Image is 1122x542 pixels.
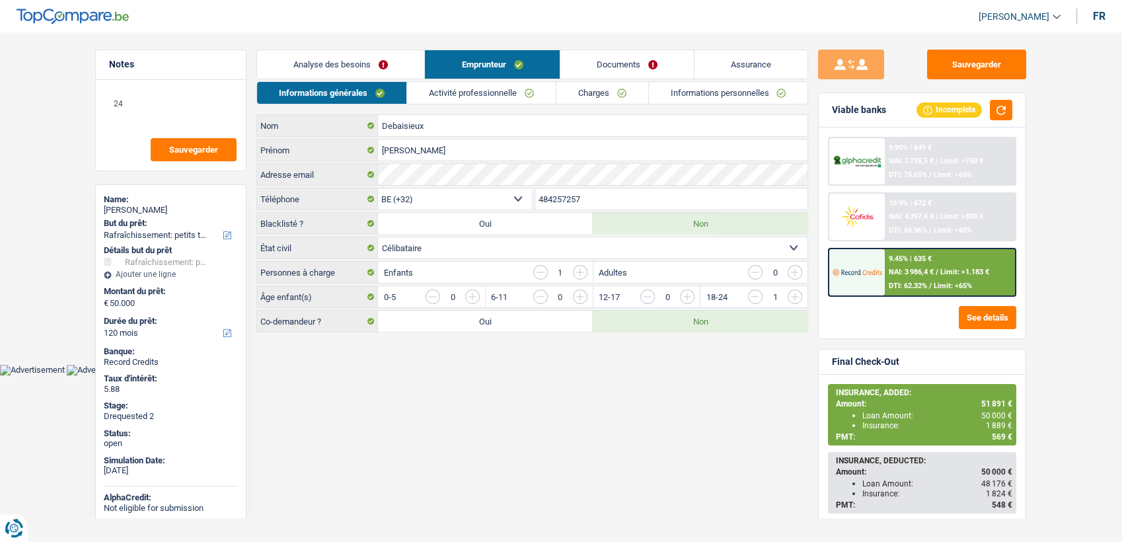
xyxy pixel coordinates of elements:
img: Advertisement [67,365,131,375]
label: Non [593,213,807,234]
a: [PERSON_NAME] [968,6,1061,28]
span: NAI: 2 735,5 € [889,157,934,165]
span: Limit: <65% [934,282,973,290]
div: Final Check-Out [832,356,899,368]
button: Sauvegarder [151,138,237,161]
div: AlphaCredit: [104,492,238,503]
div: Insurance: [862,421,1012,430]
div: Ajouter une ligne [104,270,238,279]
label: Non [593,311,807,332]
span: [PERSON_NAME] [979,11,1049,22]
label: Prénom [257,139,378,161]
button: Sauvegarder [927,50,1026,79]
div: open [104,438,238,449]
a: Informations générales [257,82,406,104]
label: Co-demandeur ? [257,311,378,332]
div: Banque: [104,346,238,357]
div: INSURANCE, DEDUCTED: [836,456,1012,465]
div: Loan Amount: [862,479,1012,488]
a: Analyse des besoins [257,50,424,79]
h5: Notes [109,59,233,70]
span: 548 € [992,500,1012,510]
a: Assurance [694,50,807,79]
span: / [930,282,932,290]
span: Limit: <60% [934,226,973,235]
div: Détails but du prêt [104,245,238,256]
label: Âge enfant(s) [257,286,378,307]
span: 51 891 € [981,399,1012,408]
div: PMT: [836,432,1012,442]
span: Limit: <65% [934,171,973,179]
span: / [930,171,932,179]
label: But du prêt: [104,218,235,229]
a: Activité professionnelle [407,82,556,104]
label: Durée du prêt: [104,316,235,327]
span: 569 € [992,432,1012,442]
label: Enfants [383,268,412,277]
div: Incomplete [916,102,982,117]
div: 0 [769,268,781,277]
a: Charges [556,82,648,104]
span: / [936,157,939,165]
span: / [936,268,939,276]
input: 401020304 [535,188,808,210]
label: État civil [257,237,378,258]
label: Personnes à charge [257,262,378,283]
a: Documents [560,50,694,79]
label: Nom [257,115,378,136]
div: PMT: [836,500,1012,510]
img: Cofidis [833,204,881,229]
div: Simulation Date: [104,455,238,466]
div: [PERSON_NAME] [104,205,238,215]
span: 50 000 € [981,411,1012,420]
span: / [930,226,932,235]
span: DTI: 62.32% [889,282,928,290]
span: Limit: >750 € [941,157,984,165]
div: 5.88 [104,384,238,395]
label: Blacklisté ? [257,213,378,234]
span: Sauvegarder [169,145,218,154]
div: Record Credits [104,357,238,368]
div: Status: [104,428,238,439]
span: DTI: 65.96% [889,226,928,235]
div: 9.45% | 635 € [889,254,932,263]
label: Téléphone [257,188,378,210]
label: Adultes [599,268,627,277]
div: [DATE] [104,465,238,476]
span: NAI: 3 986,4 € [889,268,934,276]
label: 0-5 [383,293,395,301]
span: 50 000 € [981,467,1012,477]
button: See details [959,306,1016,329]
div: Drequested 2 [104,411,238,422]
span: 1 824 € [986,489,1012,498]
span: 1 889 € [986,421,1012,430]
div: Stage: [104,401,238,411]
label: Oui [378,213,593,234]
label: Montant du prêt: [104,286,235,297]
div: Amount: [836,467,1012,477]
div: 0 [447,293,459,301]
div: Loan Amount: [862,411,1012,420]
div: 1 [554,268,566,277]
div: 10.9% | 672 € [889,199,932,208]
div: Viable banks [832,104,886,116]
div: 9.99% | 649 € [889,143,932,152]
span: Limit: >1.183 € [941,268,990,276]
span: Limit: >800 € [941,212,984,221]
div: Not eligible for submission [104,503,238,514]
div: Taux d'intérêt: [104,373,238,384]
label: Oui [378,311,593,332]
div: Insurance: [862,489,1012,498]
span: € [104,298,108,309]
div: Name: [104,194,238,205]
span: NAI: 4 397,4 € [889,212,934,221]
div: fr [1093,10,1105,22]
img: AlphaCredit [833,154,881,169]
img: TopCompare Logo [17,9,129,24]
div: Amount: [836,399,1012,408]
span: 48 176 € [981,479,1012,488]
label: Adresse email [257,164,378,185]
span: / [936,212,939,221]
span: DTI: 75.65% [889,171,928,179]
div: INSURANCE, ADDED: [836,388,1012,397]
